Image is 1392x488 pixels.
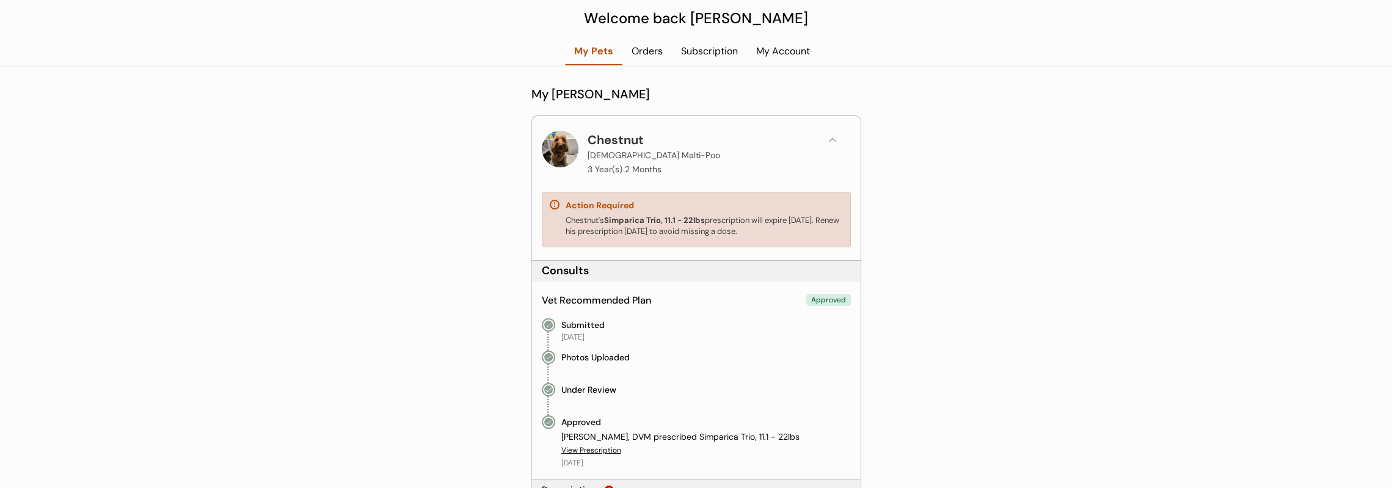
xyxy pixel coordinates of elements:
div: Under Review [561,383,616,396]
div: Photos Uploaded [561,351,630,364]
div: My Pets [565,45,622,58]
div: View Prescription [561,445,621,456]
div: Chestnut's prescription will expire [DATE]. Renew his prescription [DATE] to avoid missing a dose. [566,215,843,237]
div: [DATE] [561,458,583,468]
div: [PERSON_NAME], DVM prescribed Simparica Trio, 11.1 - 22lbs [561,431,851,443]
div: My Account [747,45,819,58]
div: Chestnut [588,131,644,149]
div: Approved [561,415,601,429]
div: Welcome back [PERSON_NAME] [577,7,815,29]
p: 3 Year(s) 2 Months [588,165,661,173]
div: Approved [806,294,851,307]
div: Submitted [561,318,605,332]
div: Subscription [672,45,747,58]
div: Orders [622,45,672,58]
strong: Simparica Trio, 11.1 - 22lbs [604,215,705,225]
div: Vet Recommended Plan [542,294,651,307]
div: My [PERSON_NAME] [531,85,861,103]
div: Action Required [566,200,634,212]
div: [DATE] [561,332,585,343]
div: [DEMOGRAPHIC_DATA] Malti-Poo [588,149,720,162]
div: Consults [542,263,589,279]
